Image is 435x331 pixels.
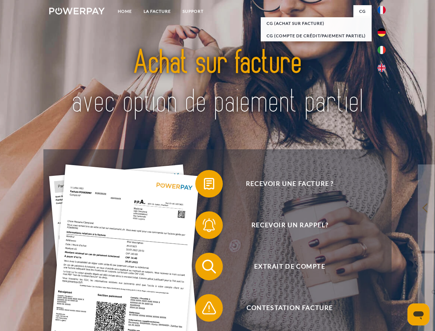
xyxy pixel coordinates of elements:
img: qb_bill.svg [200,175,218,192]
img: fr [377,6,386,14]
img: qb_search.svg [200,258,218,275]
button: Extrait de compte [195,253,374,280]
button: Recevoir une facture ? [195,170,374,198]
a: CG (achat sur facture) [261,17,372,30]
img: it [377,46,386,54]
img: title-powerpay_fr.svg [66,33,369,132]
button: Recevoir un rappel? [195,211,374,239]
span: Recevoir un rappel? [205,211,374,239]
iframe: Bouton de lancement de la fenêtre de messagerie [407,303,429,325]
img: logo-powerpay-white.svg [49,8,105,14]
img: en [377,64,386,72]
a: CG [353,5,372,18]
img: qb_warning.svg [200,299,218,317]
span: Contestation Facture [205,294,374,322]
span: Recevoir une facture ? [205,170,374,198]
a: Support [177,5,209,18]
a: CG (Compte de crédit/paiement partiel) [261,30,372,42]
a: LA FACTURE [138,5,177,18]
a: Home [112,5,138,18]
button: Contestation Facture [195,294,374,322]
span: Extrait de compte [205,253,374,280]
img: qb_bell.svg [200,217,218,234]
img: de [377,28,386,37]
